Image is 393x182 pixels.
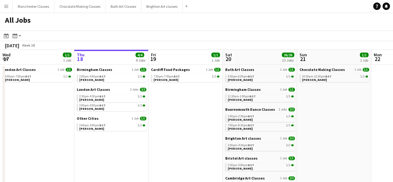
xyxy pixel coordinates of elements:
span: 1/1 [291,164,294,166]
span: BST [99,103,106,107]
span: Wed [2,52,11,58]
span: 1/1 [288,68,295,72]
span: Megan Wootten [228,118,253,122]
a: 7:00pm-8:30pmBST1/1[PERSON_NAME] [228,123,294,130]
a: London Art Classes2 Jobs2/2 [77,87,146,92]
span: 1/1 [138,95,142,98]
span: 3:00pm-4:30pm [228,144,254,147]
div: Chocolate Making Classes1 Job1/110:30am-12:30pmBST1/1[PERSON_NAME] [299,67,369,83]
span: BST [25,74,31,78]
span: 2:00pm-4:00pm [79,75,106,78]
span: 2/2 [288,137,295,140]
span: Week 38 [21,43,36,48]
span: 1/1 [286,164,290,167]
div: 1 Job [360,58,368,63]
span: 3:00pm-5:00pm [79,104,106,107]
div: 1 Job [63,58,71,63]
span: 1:00pm-2:30pm [228,115,254,118]
span: Jessica Shenton [228,98,253,102]
span: Bournemouth Dance Classes [225,107,275,112]
span: 7:30pm-7:45pm [153,75,180,78]
span: 1 Job [280,137,287,140]
span: 2 Jobs [130,88,139,91]
span: 11:30am-1:00pm [228,95,256,98]
span: BST [325,74,331,78]
span: 1/1 [211,53,220,57]
span: Mon [374,52,382,58]
span: 26/26 [282,53,294,57]
a: 5:00pm-7:00pmBST1/1[PERSON_NAME] [5,74,71,82]
div: Birmingham Classes1 Job1/111:30am-1:00pmBST1/1[PERSON_NAME] [225,87,295,107]
span: 1/1 [143,76,145,77]
span: 2 Jobs [279,108,287,111]
a: Chocolate Making Classes1 Job1/1 [299,67,369,72]
span: 20 [224,55,232,63]
span: Donna Hassett [5,78,30,82]
span: 1 Job [206,68,213,72]
span: 1/1 [286,124,290,127]
span: 1/1 [143,124,145,126]
span: 3:30pm-5:00pm [228,164,254,167]
span: 1/1 [286,75,290,78]
span: 1/1 [217,76,219,77]
span: 4/4 [135,53,144,57]
a: Bristol Art classes1 Job1/1 [225,156,295,161]
span: 19 [150,55,156,63]
span: Sara Tonioli [79,98,104,102]
span: Megan Proctor [302,78,327,82]
span: 1 Job [132,68,139,72]
span: 2/2 [286,144,290,147]
span: 21 [299,55,307,63]
button: Chocolate Making Classes [54,0,106,12]
span: 1/1 [286,115,290,118]
a: Birmingham Classes1 Job1/1 [77,67,146,72]
span: Thu [77,52,85,58]
a: 10:30am-12:30pmBST1/1[PERSON_NAME] [302,74,368,82]
a: 1:00pm-2:30pmBST1/1[PERSON_NAME] [228,114,294,121]
span: 1/1 [214,68,221,72]
div: 23 Jobs [282,58,294,63]
span: Birmingham Classes [77,67,112,72]
button: Brighton Art classes [141,0,183,12]
span: 2/2 [288,108,295,111]
span: 1 Job [280,68,287,72]
span: 2/2 [140,88,146,91]
span: 1/1 [291,115,294,117]
span: Tom Hopgood [153,78,178,82]
span: Sat [225,52,232,58]
span: 3:00pm-5:00pm [79,124,106,127]
a: 3:30pm-5:00pmBST1/1[PERSON_NAME] [228,163,294,170]
a: 2:00pm-4:00pmBST1/1[PERSON_NAME] [79,74,145,82]
span: Grace Stephenson [228,127,253,131]
button: Manchester Classes [13,0,54,12]
span: 1/1 [291,76,294,77]
span: BST [174,74,180,78]
span: 1/1 [288,88,295,91]
div: Birmingham Classes1 Job1/12:00pm-4:00pmBST1/1[PERSON_NAME] [77,67,146,87]
span: 1/1 [140,117,146,120]
span: 1/1 [291,96,294,97]
a: 3:00pm-4:30pmBST2/2[PERSON_NAME] [228,143,294,150]
a: Bournemouth Dance Classes2 Jobs2/2 [225,107,295,112]
span: Sun [299,52,307,58]
span: BST [248,74,254,78]
span: 1/1 [138,104,142,107]
span: 2/2 [288,176,295,180]
div: Bristol Art classes1 Job1/13:30pm-5:00pmBST1/1[PERSON_NAME] [225,156,295,176]
div: Bath Art Classes1 Job1/14:30pm-6:00pmBST1/1[PERSON_NAME] [225,67,295,87]
a: 4:30pm-6:00pmBST1/1[PERSON_NAME] [228,74,294,82]
span: BST [99,123,106,127]
span: 2:30pm-4:30pm [79,95,106,98]
span: 1 Job [132,117,139,120]
span: 1/1 [360,75,365,78]
span: 1/1 [138,75,142,78]
span: 4:30pm-6:00pm [228,75,254,78]
span: Chocolate Making Classes [299,67,345,72]
span: 18 [76,55,85,63]
span: 5:00pm-7:00pm [5,75,31,78]
div: London Art Classes2 Jobs2/22:30pm-4:30pmBST1/1[PERSON_NAME]3:00pm-5:00pmBST1/1[PERSON_NAME] [77,87,146,116]
span: Birmingham Classes [225,87,261,92]
span: 1/1 [143,105,145,106]
span: BST [99,74,106,78]
span: Cardiff Food Packages [151,67,190,72]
